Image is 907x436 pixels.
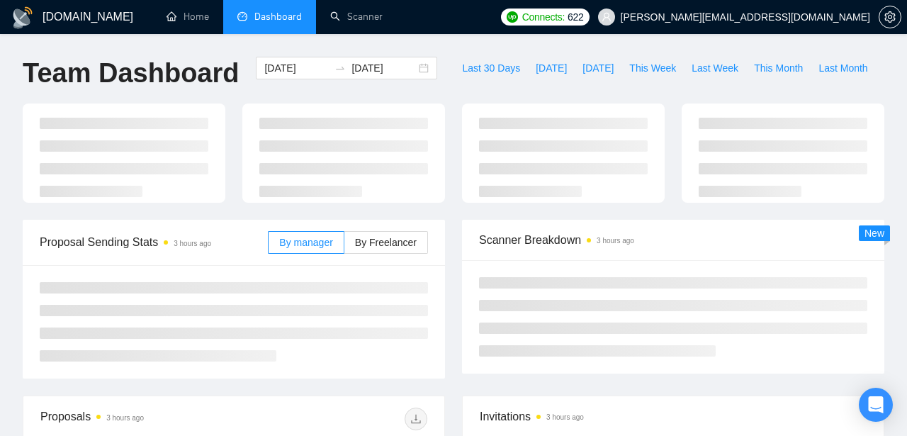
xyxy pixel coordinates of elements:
span: [DATE] [536,60,567,76]
button: This Week [621,57,684,79]
time: 3 hours ago [546,413,584,421]
span: swap-right [334,62,346,74]
a: homeHome [167,11,209,23]
button: Last 30 Days [454,57,528,79]
span: By Freelancer [355,237,417,248]
span: Last 30 Days [462,60,520,76]
time: 3 hours ago [174,240,211,247]
div: Open Intercom Messenger [859,388,893,422]
span: user [602,12,612,22]
time: 3 hours ago [106,414,144,422]
time: 3 hours ago [597,237,634,245]
span: Scanner Breakdown [479,231,867,249]
span: Dashboard [254,11,302,23]
button: setting [879,6,901,28]
div: Proposals [40,408,234,430]
span: setting [879,11,901,23]
input: End date [351,60,416,76]
h1: Team Dashboard [23,57,239,90]
span: Connects: [522,9,565,25]
a: searchScanner [330,11,383,23]
span: Invitations [480,408,867,425]
span: This Week [629,60,676,76]
span: Last Week [692,60,738,76]
span: New [864,228,884,239]
button: [DATE] [575,57,621,79]
span: 622 [568,9,583,25]
span: Last Month [818,60,867,76]
button: Last Month [811,57,875,79]
span: By manager [279,237,332,248]
a: setting [879,11,901,23]
span: Proposal Sending Stats [40,233,268,251]
span: to [334,62,346,74]
img: logo [11,6,34,29]
button: Last Week [684,57,746,79]
span: This Month [754,60,803,76]
span: [DATE] [582,60,614,76]
span: dashboard [237,11,247,21]
input: Start date [264,60,329,76]
img: upwork-logo.png [507,11,518,23]
button: This Month [746,57,811,79]
button: [DATE] [528,57,575,79]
